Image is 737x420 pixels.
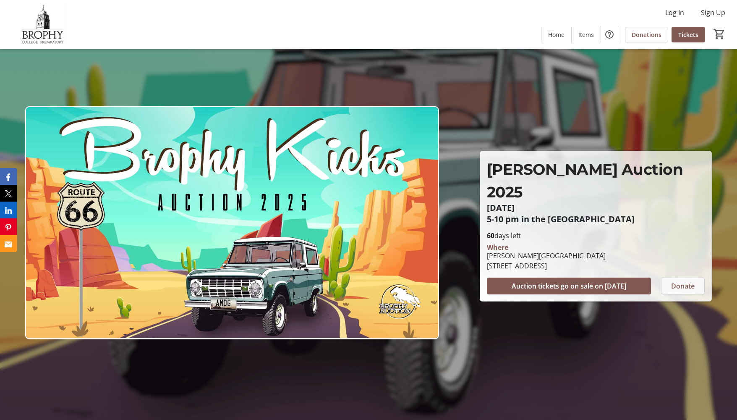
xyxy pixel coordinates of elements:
div: [STREET_ADDRESS] [487,261,606,271]
p: days left [487,231,705,241]
span: Donations [632,30,661,39]
button: Log In [659,6,691,19]
span: Sign Up [701,8,725,18]
button: Sign Up [694,6,732,19]
p: [DATE] [487,203,705,213]
a: Home [541,27,571,42]
p: 5-10 pm in the [GEOGRAPHIC_DATA] [487,215,705,224]
div: [PERSON_NAME][GEOGRAPHIC_DATA] [487,251,606,261]
a: Donations [625,27,668,42]
span: Auction tickets go on sale on [DATE] [512,281,626,291]
button: Auction tickets go on sale on [DATE] [487,278,651,294]
span: [PERSON_NAME] Auction 2025 [487,160,683,201]
span: Items [578,30,594,39]
button: Help [601,26,618,43]
div: Where [487,244,508,251]
a: Tickets [672,27,705,42]
img: Brophy College Preparatory 's Logo [5,3,80,45]
a: Items [572,27,601,42]
img: Campaign CTA Media Photo [25,106,439,339]
span: Donate [671,281,695,291]
button: Donate [661,278,705,294]
span: 60 [487,231,494,240]
span: Tickets [678,30,698,39]
span: Home [548,30,565,39]
span: Log In [665,8,684,18]
button: Cart [712,26,727,42]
